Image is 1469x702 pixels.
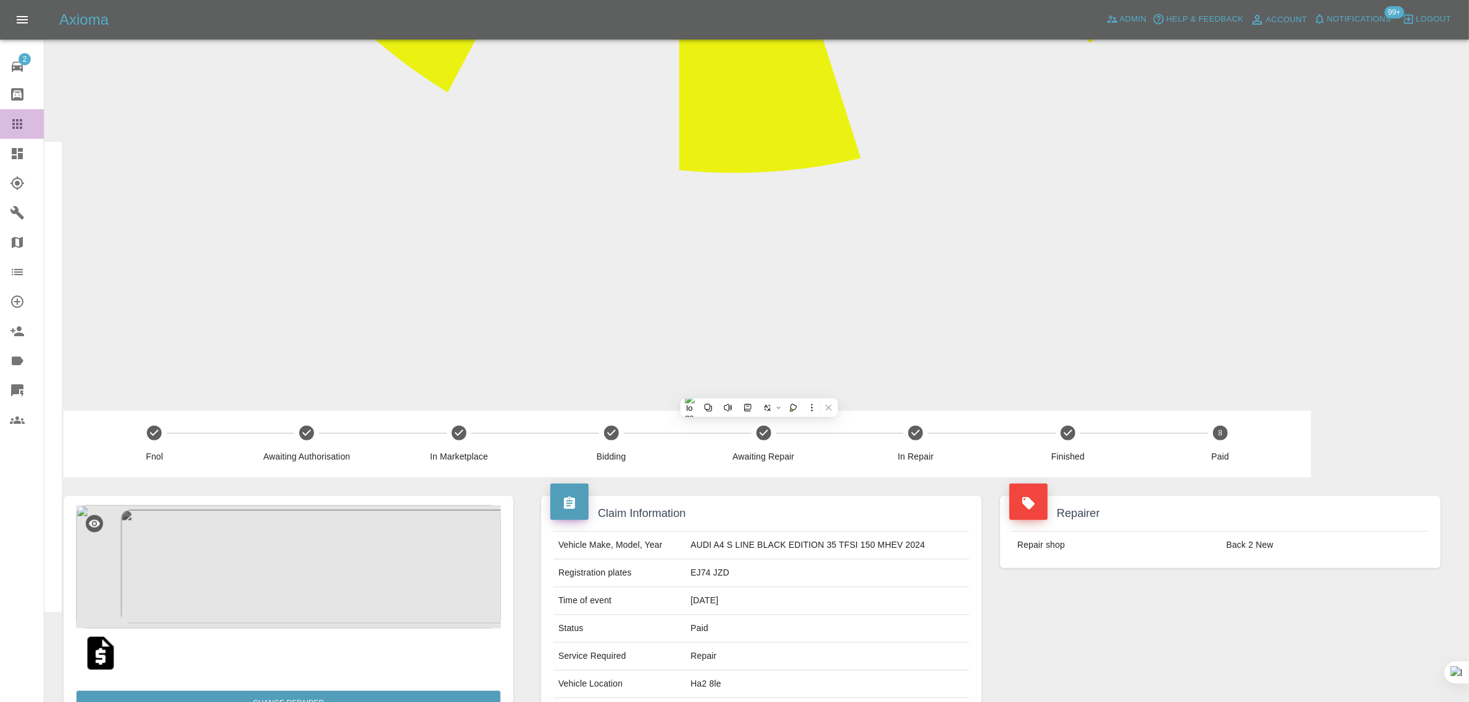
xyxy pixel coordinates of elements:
[685,587,969,615] td: [DATE]
[553,560,685,587] td: Registration plates
[685,671,969,698] td: Ha2 8le
[76,505,501,629] img: 6160b7a9-f204-46a5-a5e2-9a68e825e404
[553,671,685,698] td: Vehicle Location
[685,532,969,560] td: AUDI A4 S LINE BLACK EDITION 35 TFSI 150 MHEV 2024
[1222,532,1428,559] td: Back 2 New
[692,450,835,463] span: Awaiting Repair
[236,450,378,463] span: Awaiting Authorisation
[1149,450,1291,463] span: Paid
[553,643,685,671] td: Service Required
[388,450,531,463] span: In Marketplace
[997,450,1140,463] span: Finished
[540,450,682,463] span: Bidding
[553,615,685,643] td: Status
[685,643,969,671] td: Repair
[685,560,969,587] td: EJ74 JZD
[81,634,120,673] img: qt_1S2pL4A4aDea5wMjvaNySUxt
[550,505,972,522] h4: Claim Information
[1012,532,1222,559] td: Repair shop
[845,450,987,463] span: In Repair
[553,587,685,615] td: Time of event
[553,532,685,560] td: Vehicle Make, Model, Year
[1219,429,1223,437] text: 8
[685,615,969,643] td: Paid
[1009,505,1431,522] h4: Repairer
[83,450,226,463] span: Fnol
